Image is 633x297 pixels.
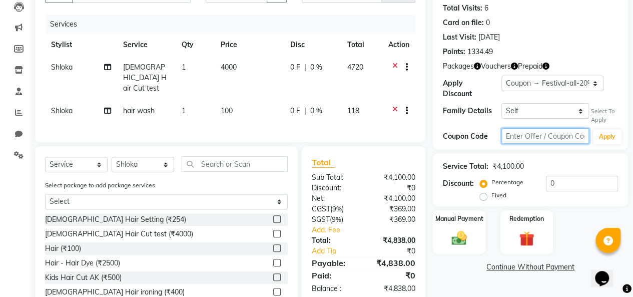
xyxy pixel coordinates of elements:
[443,32,476,43] div: Last Visit:
[45,258,120,268] div: Hair - Hair Dye (₹2500)
[290,106,300,116] span: 0 F
[514,229,539,248] img: _gift.svg
[486,18,490,28] div: 0
[45,181,155,190] label: Select package to add package services
[310,106,322,116] span: 0 %
[478,32,500,43] div: [DATE]
[347,106,359,115] span: 118
[221,63,237,72] span: 4000
[312,204,330,213] span: CGST
[363,283,423,294] div: ₹4,838.00
[382,34,415,56] th: Action
[443,161,488,172] div: Service Total:
[304,106,306,116] span: |
[332,205,342,213] span: 9%
[363,204,423,214] div: ₹369.00
[176,34,215,56] th: Qty
[363,183,423,193] div: ₹0
[363,269,423,281] div: ₹0
[182,156,288,172] input: Search or Scan
[443,18,484,28] div: Card on file:
[363,235,423,246] div: ₹4,838.00
[123,106,155,115] span: hair wash
[304,257,364,269] div: Payable:
[447,229,471,247] img: _cash.svg
[304,62,306,73] span: |
[443,131,501,142] div: Coupon Code
[117,34,176,56] th: Service
[443,178,474,189] div: Discount:
[501,128,589,144] input: Enter Offer / Coupon Code
[518,61,542,72] span: Prepaid
[484,3,488,14] div: 6
[443,47,465,57] div: Points:
[304,172,364,183] div: Sub Total:
[363,257,423,269] div: ₹4,838.00
[332,215,341,223] span: 9%
[443,106,501,116] div: Family Details
[290,62,300,73] span: 0 F
[593,129,621,144] button: Apply
[304,225,423,235] a: Add. Fee
[182,106,186,115] span: 1
[182,63,186,72] span: 1
[304,183,364,193] div: Discount:
[467,47,493,57] div: 1334.49
[591,107,618,124] div: Select To Apply
[46,15,423,34] div: Services
[304,204,364,214] div: ( )
[443,61,474,72] span: Packages
[491,191,506,200] label: Fixed
[347,63,363,72] span: 4720
[51,106,73,115] span: Shloka
[45,214,186,225] div: [DEMOGRAPHIC_DATA] Hair Setting (₹254)
[304,193,364,204] div: Net:
[492,161,524,172] div: ₹4,100.00
[435,214,483,223] label: Manual Payment
[363,193,423,204] div: ₹4,100.00
[45,243,81,254] div: Hair (₹100)
[341,34,382,56] th: Total
[304,269,364,281] div: Paid:
[373,246,423,256] div: ₹0
[363,172,423,183] div: ₹4,100.00
[443,3,482,14] div: Total Visits:
[312,157,335,168] span: Total
[435,262,626,272] a: Continue Without Payment
[481,61,511,72] span: Vouchers
[304,235,364,246] div: Total:
[45,34,117,56] th: Stylist
[443,78,501,99] div: Apply Discount
[304,214,364,225] div: ( )
[45,272,122,283] div: Kids Hair Cut AK (₹500)
[304,283,364,294] div: Balance :
[591,257,623,287] iframe: chat widget
[215,34,284,56] th: Price
[45,229,193,239] div: [DEMOGRAPHIC_DATA] Hair Cut test (₹4000)
[363,214,423,225] div: ₹369.00
[221,106,233,115] span: 100
[123,63,167,93] span: [DEMOGRAPHIC_DATA] Hair Cut test
[284,34,341,56] th: Disc
[304,246,373,256] a: Add Tip
[509,214,544,223] label: Redemption
[310,62,322,73] span: 0 %
[491,178,523,187] label: Percentage
[312,215,330,224] span: SGST
[51,63,73,72] span: Shloka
